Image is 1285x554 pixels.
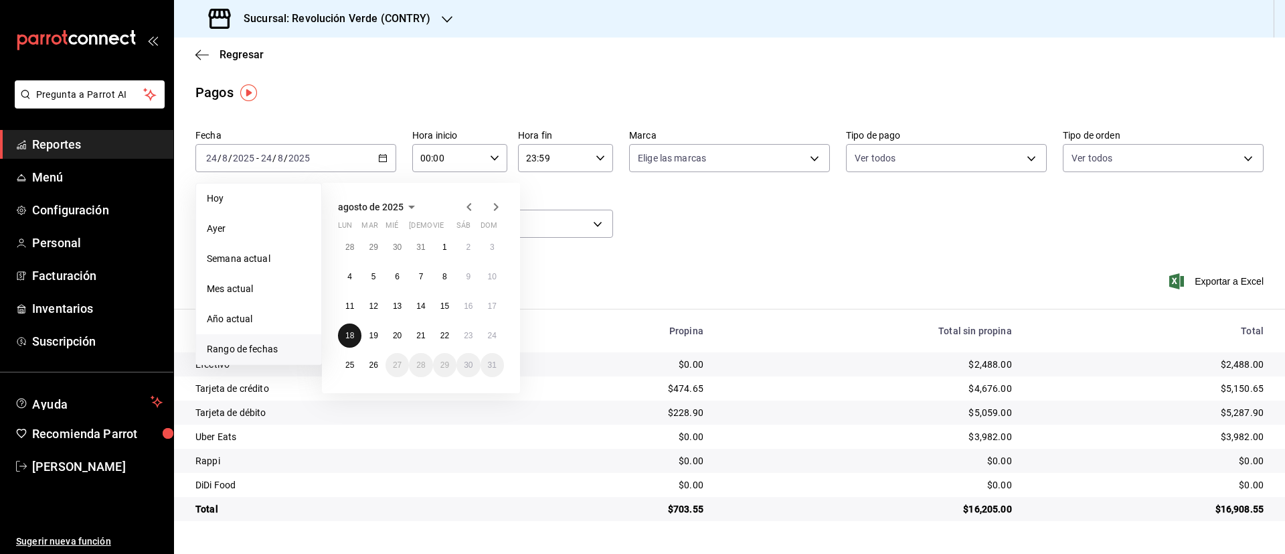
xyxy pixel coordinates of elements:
abbr: 10 de agosto de 2025 [488,272,497,281]
abbr: 11 de agosto de 2025 [345,301,354,311]
abbr: 30 de agosto de 2025 [464,360,473,370]
button: 15 de agosto de 2025 [433,294,456,318]
abbr: 30 de julio de 2025 [393,243,402,252]
div: Rappi [195,454,518,468]
div: $3,982.00 [1033,430,1264,443]
button: agosto de 2025 [338,199,420,215]
button: Exportar a Excel [1172,273,1264,289]
abbr: 29 de julio de 2025 [369,243,377,252]
input: ---- [288,153,311,163]
div: $16,908.55 [1033,502,1264,516]
button: 27 de agosto de 2025 [385,353,409,377]
abbr: sábado [456,221,470,235]
div: Total sin propina [725,326,1012,336]
abbr: 26 de agosto de 2025 [369,360,377,370]
abbr: 5 de agosto de 2025 [371,272,376,281]
label: Fecha [195,131,396,140]
button: open_drawer_menu [147,35,158,46]
div: DiDi Food [195,478,518,492]
abbr: 28 de julio de 2025 [345,243,354,252]
span: Regresar [220,48,264,61]
div: $2,488.00 [1033,358,1264,371]
abbr: 28 de agosto de 2025 [416,360,425,370]
button: 12 de agosto de 2025 [361,294,385,318]
div: $16,205.00 [725,502,1012,516]
button: 28 de agosto de 2025 [409,353,432,377]
span: Ayer [207,222,311,236]
abbr: 17 de agosto de 2025 [488,301,497,311]
button: 30 de julio de 2025 [385,235,409,259]
span: Elige las marcas [638,151,706,165]
button: 25 de agosto de 2025 [338,353,361,377]
label: Tipo de orden [1063,131,1264,140]
span: Hoy [207,192,311,206]
abbr: martes [361,221,377,235]
span: Sugerir nueva función [16,535,163,549]
span: Año actual [207,312,311,326]
label: Hora fin [518,131,613,140]
button: 21 de agosto de 2025 [409,324,432,348]
div: Pagos [195,82,234,102]
button: 3 de agosto de 2025 [481,235,504,259]
div: Tarjeta de débito [195,406,518,419]
abbr: jueves [409,221,488,235]
span: / [218,153,222,163]
input: -- [277,153,284,163]
abbr: 19 de agosto de 2025 [369,331,377,340]
span: agosto de 2025 [338,202,404,212]
abbr: 31 de julio de 2025 [416,243,425,252]
button: 30 de agosto de 2025 [456,353,480,377]
abbr: 24 de agosto de 2025 [488,331,497,340]
label: Tipo de pago [846,131,1047,140]
button: 24 de agosto de 2025 [481,324,504,348]
abbr: 1 de agosto de 2025 [442,243,447,252]
span: Ver todos [855,151,895,165]
abbr: 29 de agosto de 2025 [440,360,449,370]
label: Hora inicio [412,131,507,140]
abbr: 3 de agosto de 2025 [490,243,495,252]
div: $0.00 [539,478,703,492]
span: Rango de fechas [207,342,311,356]
button: 7 de agosto de 2025 [409,265,432,289]
button: 2 de agosto de 2025 [456,235,480,259]
abbr: viernes [433,221,444,235]
abbr: 31 de agosto de 2025 [488,360,497,370]
div: $0.00 [539,454,703,468]
abbr: 25 de agosto de 2025 [345,360,354,370]
span: - [256,153,259,163]
button: 22 de agosto de 2025 [433,324,456,348]
abbr: 2 de agosto de 2025 [466,243,470,252]
span: Pregunta a Parrot AI [36,88,144,102]
div: $3,982.00 [725,430,1012,443]
abbr: lunes [338,221,352,235]
abbr: 12 de agosto de 2025 [369,301,377,311]
abbr: 9 de agosto de 2025 [466,272,470,281]
button: 13 de agosto de 2025 [385,294,409,318]
button: 1 de agosto de 2025 [433,235,456,259]
span: Ayuda [32,394,145,410]
span: Personal [32,234,163,252]
span: Mes actual [207,282,311,296]
div: Total [195,502,518,516]
button: 14 de agosto de 2025 [409,294,432,318]
span: / [272,153,276,163]
abbr: 21 de agosto de 2025 [416,331,425,340]
abbr: 13 de agosto de 2025 [393,301,402,311]
button: 6 de agosto de 2025 [385,265,409,289]
abbr: 7 de agosto de 2025 [419,272,424,281]
button: 23 de agosto de 2025 [456,324,480,348]
button: 31 de agosto de 2025 [481,353,504,377]
div: Tarjeta de crédito [195,382,518,395]
button: 29 de julio de 2025 [361,235,385,259]
button: 31 de julio de 2025 [409,235,432,259]
button: Pregunta a Parrot AI [15,80,165,109]
span: / [284,153,288,163]
label: Marca [629,131,830,140]
div: $703.55 [539,502,703,516]
div: $0.00 [1033,454,1264,468]
span: [PERSON_NAME] [32,458,163,476]
button: Tooltip marker [240,84,257,101]
div: $5,150.65 [1033,382,1264,395]
button: 5 de agosto de 2025 [361,265,385,289]
div: $228.90 [539,406,703,419]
